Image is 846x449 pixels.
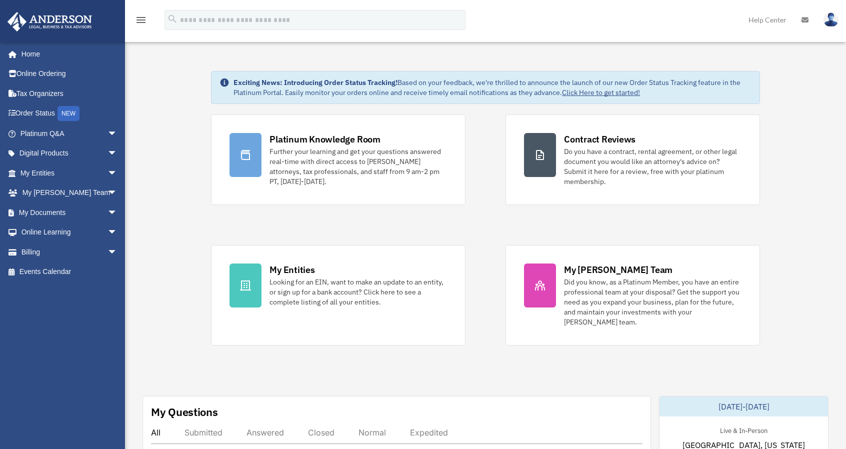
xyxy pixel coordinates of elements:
a: My Documentsarrow_drop_down [7,202,132,222]
div: Answered [246,427,284,437]
div: Closed [308,427,334,437]
a: My Entities Looking for an EIN, want to make an update to an entity, or sign up for a bank accoun... [211,245,465,345]
a: Platinum Knowledge Room Further your learning and get your questions answered real-time with dire... [211,114,465,205]
a: Digital Productsarrow_drop_down [7,143,132,163]
img: User Pic [823,12,838,27]
span: arrow_drop_down [107,163,127,183]
i: search [167,13,178,24]
div: Do you have a contract, rental agreement, or other legal document you would like an attorney's ad... [564,146,741,186]
div: All [151,427,160,437]
a: My Entitiesarrow_drop_down [7,163,132,183]
a: Events Calendar [7,262,132,282]
strong: Exciting News: Introducing Order Status Tracking! [233,78,397,87]
div: Contract Reviews [564,133,635,145]
span: arrow_drop_down [107,242,127,262]
div: Submitted [184,427,222,437]
div: Live & In-Person [712,424,775,435]
div: My [PERSON_NAME] Team [564,263,672,276]
img: Anderson Advisors Platinum Portal [4,12,95,31]
div: Further your learning and get your questions answered real-time with direct access to [PERSON_NAM... [269,146,447,186]
a: Click Here to get started! [562,88,640,97]
span: arrow_drop_down [107,202,127,223]
a: Billingarrow_drop_down [7,242,132,262]
span: arrow_drop_down [107,123,127,144]
a: Online Learningarrow_drop_down [7,222,132,242]
i: menu [135,14,147,26]
div: NEW [57,106,79,121]
span: arrow_drop_down [107,183,127,203]
div: Looking for an EIN, want to make an update to an entity, or sign up for a bank account? Click her... [269,277,447,307]
div: [DATE]-[DATE] [659,396,828,416]
a: Platinum Q&Aarrow_drop_down [7,123,132,143]
a: My [PERSON_NAME] Teamarrow_drop_down [7,183,132,203]
div: My Entities [269,263,314,276]
div: My Questions [151,404,218,419]
a: Tax Organizers [7,83,132,103]
div: Did you know, as a Platinum Member, you have an entire professional team at your disposal? Get th... [564,277,741,327]
a: Contract Reviews Do you have a contract, rental agreement, or other legal document you would like... [505,114,760,205]
a: Order StatusNEW [7,103,132,124]
div: Expedited [410,427,448,437]
div: Normal [358,427,386,437]
a: Online Ordering [7,64,132,84]
a: My [PERSON_NAME] Team Did you know, as a Platinum Member, you have an entire professional team at... [505,245,760,345]
a: menu [135,17,147,26]
a: Home [7,44,127,64]
div: Based on your feedback, we're thrilled to announce the launch of our new Order Status Tracking fe... [233,77,751,97]
span: arrow_drop_down [107,222,127,243]
span: arrow_drop_down [107,143,127,164]
div: Platinum Knowledge Room [269,133,380,145]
